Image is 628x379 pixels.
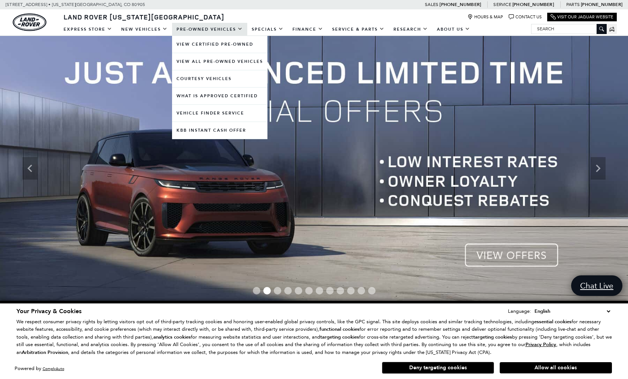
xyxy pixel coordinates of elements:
[389,23,432,36] a: Research
[358,287,365,294] span: Go to slide 11
[305,287,313,294] span: Go to slide 6
[382,362,494,374] button: Deny targeting cookies
[6,2,145,7] a: [STREET_ADDRESS] • [US_STATE][GEOGRAPHIC_DATA], CO 80905
[253,287,260,294] span: Go to slide 1
[117,23,172,36] a: New Vehicles
[247,23,288,36] a: Specials
[153,334,191,340] strong: analytics cookies
[172,53,267,70] a: View All Pre-Owned Vehicles
[337,287,344,294] span: Go to slide 9
[500,362,612,373] button: Allow all cookies
[172,122,267,139] a: KBB Instant Cash Offer
[15,366,64,371] div: Powered by
[493,2,511,7] span: Service
[509,14,542,20] a: Contact Us
[347,287,355,294] span: Go to slide 10
[512,1,554,7] a: [PHONE_NUMBER]
[425,2,438,7] span: Sales
[22,157,37,180] div: Previous
[263,287,271,294] span: Go to slide 2
[59,12,229,21] a: Land Rover [US_STATE][GEOGRAPHIC_DATA]
[319,326,359,333] strong: functional cookies
[288,23,328,36] a: Finance
[320,334,359,340] strong: targeting cookies
[13,13,46,31] a: land-rover
[581,1,622,7] a: [PHONE_NUMBER]
[526,341,556,348] u: Privacy Policy
[43,366,64,371] a: ComplyAuto
[468,14,503,20] a: Hours & Map
[368,287,376,294] span: Go to slide 12
[172,70,267,87] a: Courtesy Vehicles
[16,318,612,357] p: We respect consumer privacy rights by letting visitors opt out of third-party tracking cookies an...
[551,14,613,20] a: Visit Our Jaguar Website
[172,105,267,122] a: Vehicle Finder Service
[432,23,475,36] a: About Us
[172,23,247,36] a: Pre-Owned Vehicles
[326,287,334,294] span: Go to slide 8
[439,1,481,7] a: [PHONE_NUMBER]
[172,88,267,104] a: What Is Approved Certified
[295,287,302,294] span: Go to slide 5
[316,287,323,294] span: Go to slide 7
[172,36,267,53] a: View Certified Pre-Owned
[274,287,281,294] span: Go to slide 3
[526,342,556,347] a: Privacy Policy
[64,12,224,21] span: Land Rover [US_STATE][GEOGRAPHIC_DATA]
[13,13,46,31] img: Land Rover
[534,318,572,325] strong: essential cookies
[566,2,580,7] span: Parts
[571,275,622,296] a: Chat Live
[591,157,606,180] div: Next
[284,287,292,294] span: Go to slide 4
[473,334,512,340] strong: targeting cookies
[59,23,117,36] a: EXPRESS STORE
[576,281,617,291] span: Chat Live
[508,309,531,314] div: Language:
[328,23,389,36] a: Service & Parts
[59,23,475,36] nav: Main Navigation
[533,307,612,315] select: Language Select
[531,24,606,33] input: Search
[16,307,82,315] span: Your Privacy & Cookies
[22,349,68,356] strong: Arbitration Provision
